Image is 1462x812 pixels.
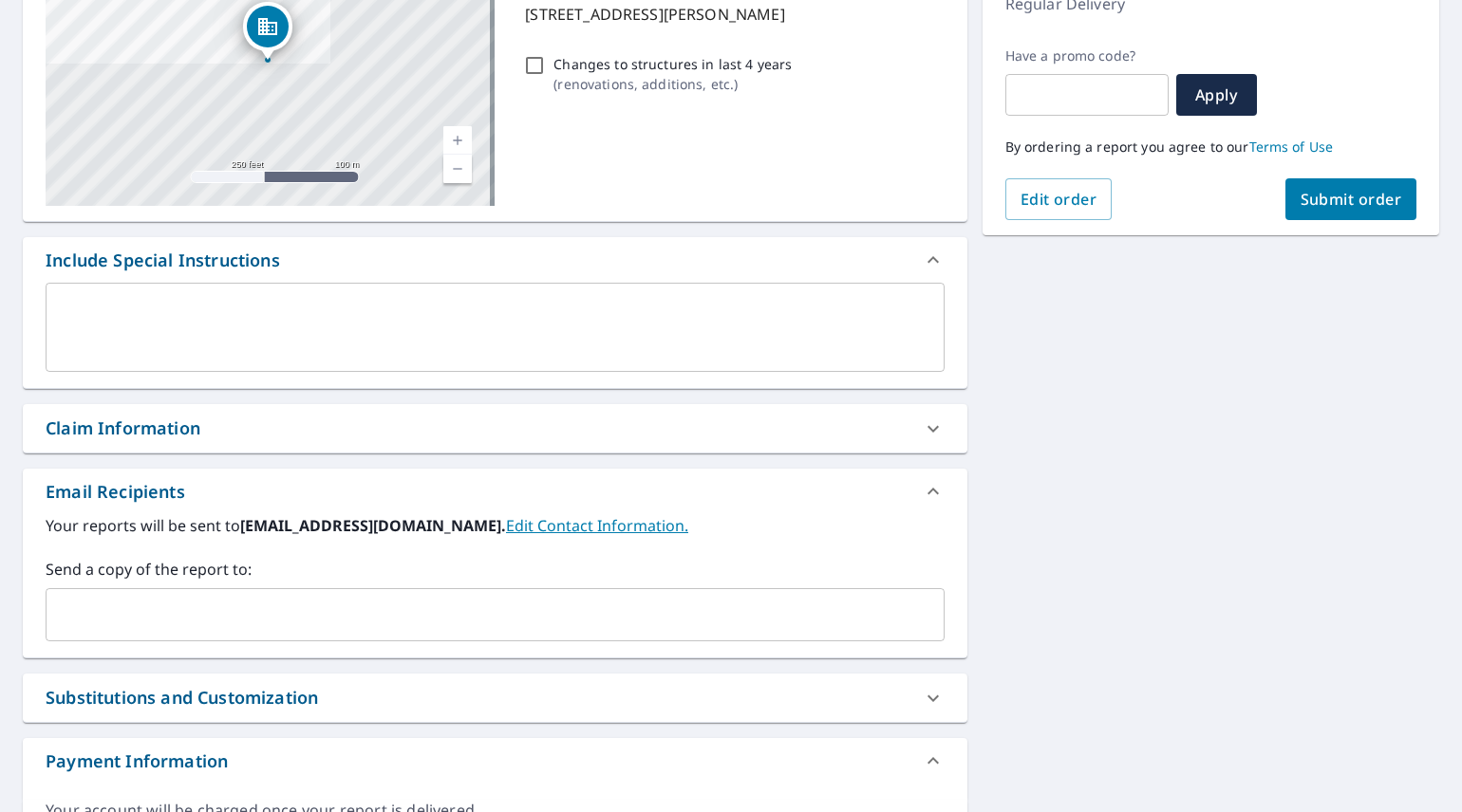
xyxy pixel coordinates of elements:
[46,514,945,537] label: Your reports will be sent to
[1021,189,1097,210] span: Edit order
[1285,178,1417,220] button: Submit order
[525,3,936,26] p: [STREET_ADDRESS][PERSON_NAME]
[23,469,967,514] div: Email Recipients
[1301,189,1402,210] span: Submit order
[1191,84,1242,105] span: Apply
[243,2,292,61] div: Dropped pin, building 1, Commercial property, 605 Lindbergh Rd W Bossier City, LA 71110
[46,248,280,273] div: Include Special Instructions
[443,126,472,155] a: Current Level 17, Zoom In
[1005,178,1113,220] button: Edit order
[23,674,967,722] div: Substitutions and Customization
[23,738,967,784] div: Payment Information
[1005,47,1169,65] label: Have a promo code?
[443,155,472,183] a: Current Level 17, Zoom Out
[46,685,318,710] div: Substitutions and Customization
[46,415,200,441] div: Claim Information
[553,54,792,74] p: Changes to structures in last 4 years
[46,748,228,774] div: Payment Information
[46,479,185,505] div: Email Recipients
[1176,74,1257,116] button: Apply
[23,404,967,452] div: Claim Information
[240,515,506,536] b: [EMAIL_ADDRESS][DOMAIN_NAME].
[23,237,967,283] div: Include Special Instructions
[553,74,792,94] p: ( renovations, additions, etc. )
[1249,138,1334,156] a: Terms of Use
[46,558,945,581] label: Send a copy of the report to:
[1005,138,1416,156] p: By ordering a report you agree to our
[506,515,688,536] a: EditContactInfo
